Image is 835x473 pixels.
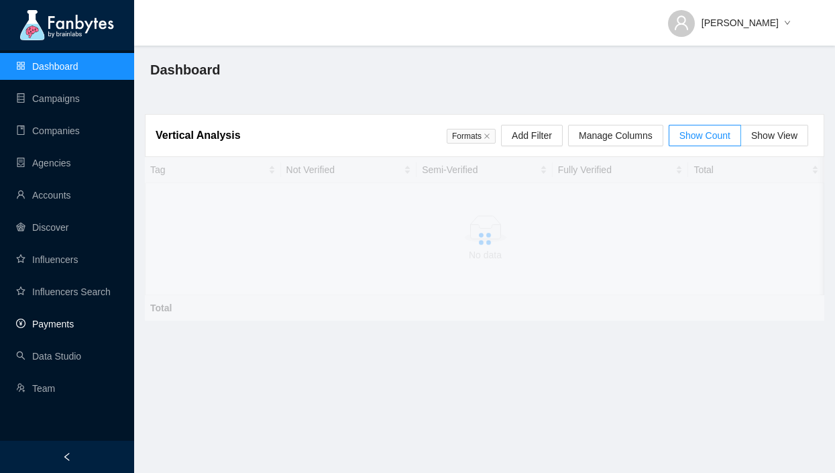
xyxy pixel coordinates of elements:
[150,59,220,81] span: Dashboard
[16,190,71,201] a: userAccounts
[16,286,111,297] a: starInfluencers Search
[16,158,71,168] a: containerAgencies
[501,125,563,146] button: Add Filter
[156,127,241,144] article: Vertical Analysis
[579,128,653,143] span: Manage Columns
[657,7,801,28] button: [PERSON_NAME]down
[16,222,68,233] a: radar-chartDiscover
[679,130,730,141] span: Show Count
[447,129,496,144] span: Formats
[16,61,78,72] a: appstoreDashboard
[784,19,791,28] span: down
[702,15,779,30] span: [PERSON_NAME]
[16,125,80,136] a: bookCompanies
[16,383,55,394] a: usergroup-addTeam
[751,130,797,141] span: Show View
[673,15,689,31] span: user
[512,128,552,143] span: Add Filter
[484,133,490,140] span: close
[16,351,81,362] a: searchData Studio
[16,319,74,329] a: pay-circlePayments
[16,254,78,265] a: starInfluencers
[62,452,72,462] span: left
[568,125,663,146] button: Manage Columns
[16,93,80,104] a: databaseCampaigns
